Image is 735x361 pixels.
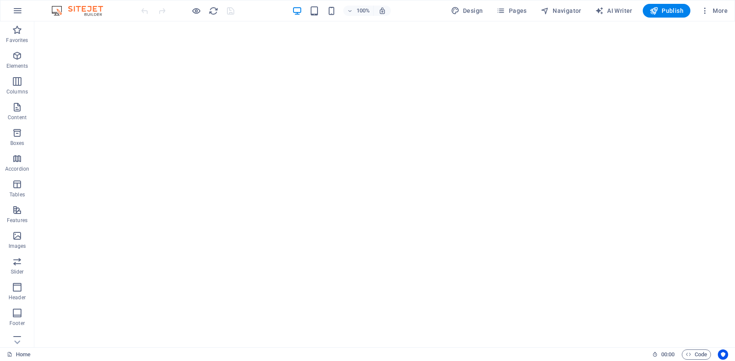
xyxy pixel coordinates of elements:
[652,349,675,360] h6: Session time
[448,4,487,18] div: Design (Ctrl+Alt+Y)
[9,191,25,198] p: Tables
[10,140,24,147] p: Boxes
[493,4,530,18] button: Pages
[7,217,27,224] p: Features
[7,349,30,360] a: Click to cancel selection. Double-click to open Pages
[595,6,632,15] span: AI Writer
[541,6,581,15] span: Navigator
[11,268,24,275] p: Slider
[8,114,27,121] p: Content
[496,6,526,15] span: Pages
[9,243,26,250] p: Images
[191,6,201,16] button: Click here to leave preview mode and continue editing
[661,349,675,360] span: 00 00
[686,349,707,360] span: Code
[682,349,711,360] button: Code
[9,320,25,327] p: Footer
[537,4,585,18] button: Navigator
[451,6,483,15] span: Design
[5,165,29,172] p: Accordion
[343,6,374,16] button: 100%
[209,6,218,16] i: Reload page
[650,6,684,15] span: Publish
[6,88,28,95] p: Columns
[643,4,690,18] button: Publish
[718,349,728,360] button: Usercentrics
[448,4,487,18] button: Design
[208,6,218,16] button: reload
[356,6,370,16] h6: 100%
[697,4,731,18] button: More
[6,37,28,44] p: Favorites
[592,4,636,18] button: AI Writer
[6,63,28,69] p: Elements
[701,6,728,15] span: More
[49,6,114,16] img: Editor Logo
[667,351,668,358] span: :
[9,294,26,301] p: Header
[378,7,386,15] i: On resize automatically adjust zoom level to fit chosen device.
